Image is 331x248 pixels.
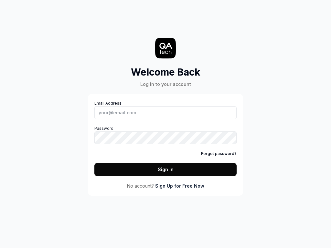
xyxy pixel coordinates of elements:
[94,100,237,119] label: Email Address
[131,81,200,88] div: Log in to your account
[94,163,237,176] button: Sign In
[155,182,204,189] a: Sign Up for Free Now
[201,151,237,157] a: Forgot password?
[94,126,237,144] label: Password
[94,131,237,144] input: Password
[131,65,200,79] h2: Welcome Back
[127,182,154,189] span: No account?
[94,106,237,119] input: Email Address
